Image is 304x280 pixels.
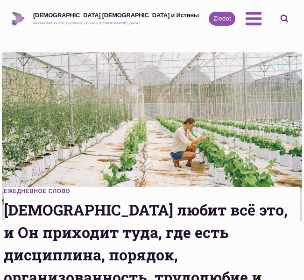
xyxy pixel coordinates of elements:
[209,12,235,26] a: Ziedot
[276,10,293,27] button: Показать форму поиска
[11,12,199,26] a: [DEMOGRAPHIC_DATA] [DEMOGRAPHIC_DATA] и ИстиныМесто для вашего духовного роста в [DEMOGRAPHIC_DATA]
[4,188,70,194] a: Ежедневное слово
[33,21,199,26] div: Место для вашего духовного роста в [DEMOGRAPHIC_DATA]
[240,7,267,30] button: Открыть меню
[11,12,25,26] img: Draudze Gars un Patiesība
[33,12,199,19] div: [DEMOGRAPHIC_DATA] [DEMOGRAPHIC_DATA] и Истины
